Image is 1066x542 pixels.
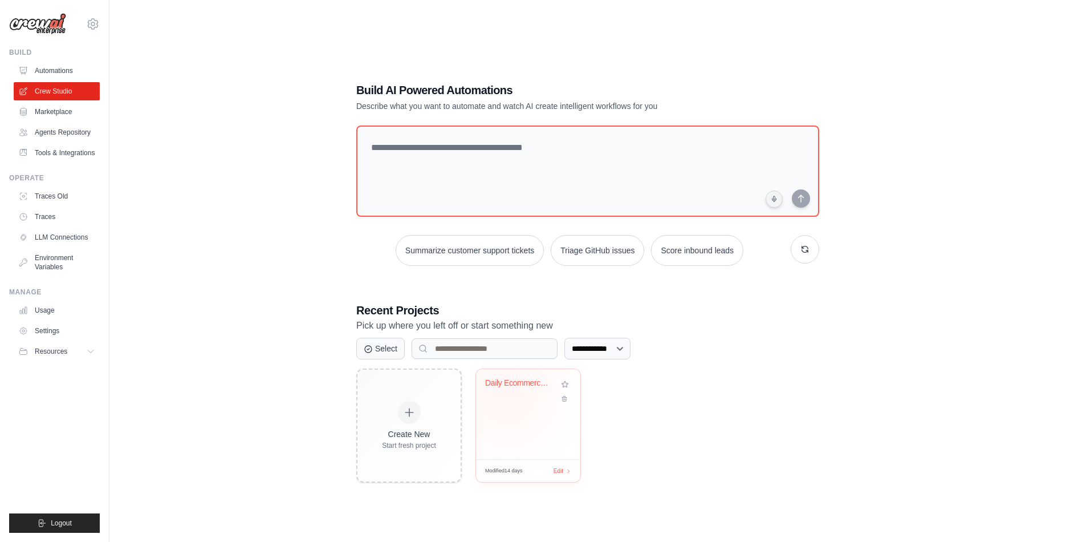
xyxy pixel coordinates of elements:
[9,288,100,297] div: Manage
[14,123,100,141] a: Agents Repository
[9,13,66,35] img: Logo
[14,322,100,340] a: Settings
[35,347,67,356] span: Resources
[791,235,819,264] button: Get new suggestions
[9,173,100,183] div: Operate
[14,62,100,80] a: Automations
[14,228,100,246] a: LLM Connections
[356,302,819,318] h3: Recent Projects
[14,187,100,205] a: Traces Old
[14,208,100,226] a: Traces
[559,378,571,391] button: Add to favorites
[356,338,405,359] button: Select
[14,301,100,319] a: Usage
[485,467,523,475] span: Modified 14 days
[396,235,544,266] button: Summarize customer support tickets
[356,82,739,98] h1: Build AI Powered Automations
[766,191,783,208] button: Click to speak your automation idea
[9,48,100,57] div: Build
[551,235,644,266] button: Triage GitHub issues
[559,393,571,405] button: Delete project
[14,342,100,361] button: Resources
[356,100,739,112] p: Describe what you want to automate and watch AI create intelligent workflows for you
[554,467,563,475] span: Edit
[1009,487,1066,542] iframe: Chat Widget
[14,249,100,276] a: Environment Variables
[14,103,100,121] a: Marketplace
[9,513,100,533] button: Logout
[14,144,100,162] a: Tools & Integrations
[382,428,436,440] div: Create New
[51,519,72,528] span: Logout
[356,318,819,333] p: Pick up where you left off or start something new
[382,441,436,450] div: Start fresh project
[651,235,743,266] button: Score inbound leads
[485,378,554,389] div: Daily Ecommerce Grocery News Monitor
[14,82,100,100] a: Crew Studio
